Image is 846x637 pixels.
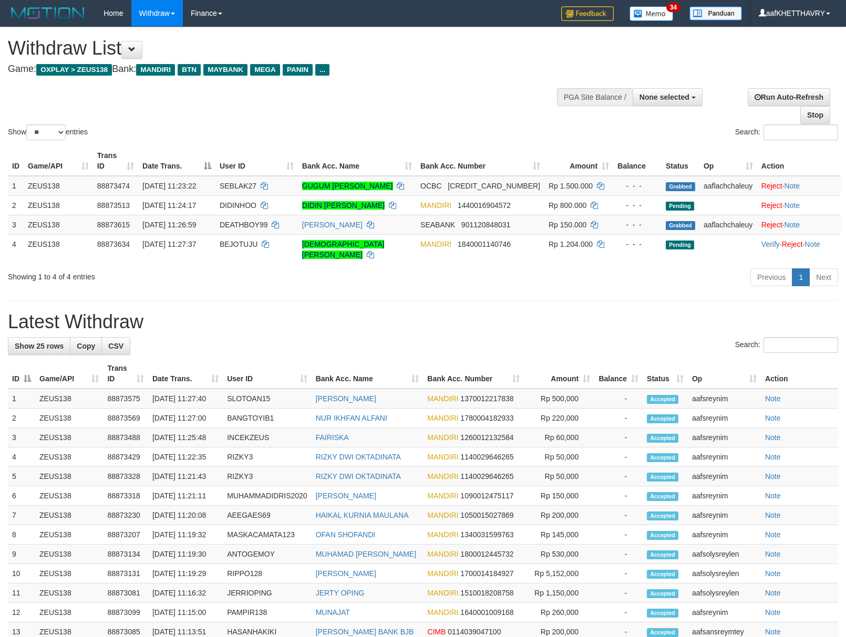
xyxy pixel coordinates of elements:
[203,64,247,76] span: MAYBANK
[666,202,694,211] span: Pending
[784,201,800,210] a: Note
[298,146,416,176] th: Bank Acc. Name: activate to sort column ascending
[316,550,416,558] a: MUHAMAD [PERSON_NAME]
[316,394,376,403] a: [PERSON_NAME]
[448,628,501,636] span: Copy 0114039047100 to clipboard
[148,525,223,545] td: [DATE] 11:19:32
[427,589,458,597] span: MANDIRI
[35,545,103,564] td: ZEUS138
[688,389,761,409] td: aafsreynim
[316,530,376,539] a: OFAN SHOFANDI
[24,195,93,215] td: ZEUS138
[8,467,35,486] td: 5
[647,473,678,482] span: Accepted
[765,414,781,422] a: Note
[784,221,800,229] a: Note
[757,176,841,196] td: ·
[561,6,614,21] img: Feedback.jpg
[103,545,148,564] td: 88873134
[647,531,678,540] span: Accepted
[138,146,215,176] th: Date Trans.: activate to sort column descending
[8,486,35,506] td: 6
[103,467,148,486] td: 88873328
[312,359,424,389] th: Bank Acc. Name: activate to sort column ascending
[662,146,699,176] th: Status
[223,428,311,447] td: INCEKZEUS
[765,608,781,617] a: Note
[617,181,657,191] div: - - -
[103,583,148,603] td: 88873081
[699,146,757,176] th: Op: activate to sort column ascending
[594,486,643,506] td: -
[524,359,594,389] th: Amount: activate to sort column ascending
[594,545,643,564] td: -
[35,447,103,467] td: ZEUS138
[420,201,451,210] span: MANDIRI
[764,124,838,140] input: Search:
[316,414,387,422] a: NUR IKHFAN ALFANI
[142,221,196,229] span: [DATE] 11:26:59
[735,124,838,140] label: Search:
[148,603,223,622] td: [DATE] 11:15:00
[8,506,35,525] td: 7
[223,603,311,622] td: PAMPIR138
[594,447,643,467] td: -
[460,608,513,617] span: Copy 1640001009168 to clipboard
[223,359,311,389] th: User ID: activate to sort column ascending
[315,64,329,76] span: ...
[765,492,781,500] a: Note
[524,525,594,545] td: Rp 145,000
[223,389,311,409] td: SLOTOAN15
[148,359,223,389] th: Date Trans.: activate to sort column ascending
[782,240,803,248] a: Reject
[8,234,24,264] td: 4
[765,472,781,481] a: Note
[416,146,544,176] th: Bank Acc. Number: activate to sort column ascending
[630,6,674,21] img: Button%20Memo.svg
[250,64,280,76] span: MEGA
[35,525,103,545] td: ZEUS138
[764,337,838,353] input: Search:
[223,467,311,486] td: RIZKY3
[103,359,148,389] th: Trans ID: activate to sort column ascending
[24,146,93,176] th: Game/API: activate to sort column ascending
[594,564,643,583] td: -
[688,428,761,447] td: aafsreynim
[460,589,513,597] span: Copy 1510018208758 to clipboard
[461,221,510,229] span: Copy 901120848031 to clipboard
[223,545,311,564] td: ANTOGEMOY
[647,395,678,404] span: Accepted
[302,182,393,190] a: GUGUM [PERSON_NAME]
[765,569,781,578] a: Note
[77,342,95,350] span: Copy
[8,5,88,21] img: MOTION_logo.png
[427,414,458,422] span: MANDIRI
[220,182,256,190] span: SEBLAK27
[784,182,800,190] a: Note
[688,564,761,583] td: aafsolysreylen
[757,195,841,215] td: ·
[26,124,66,140] select: Showentries
[647,589,678,598] span: Accepted
[792,268,810,286] a: 1
[97,201,130,210] span: 88873513
[633,88,703,106] button: None selected
[148,564,223,583] td: [DATE] 11:19:29
[761,182,782,190] a: Reject
[420,240,451,248] span: MANDIRI
[223,447,311,467] td: RIZKY3
[8,525,35,545] td: 8
[97,240,130,248] span: 88873634
[220,221,268,229] span: DEATHBOY99
[8,428,35,447] td: 3
[302,221,363,229] a: [PERSON_NAME]
[647,609,678,618] span: Accepted
[302,240,385,259] a: [DEMOGRAPHIC_DATA][PERSON_NAME]
[460,433,513,442] span: Copy 1260012132584 to clipboard
[316,511,409,519] a: HAIKAL KURNIA MAULANA
[458,240,511,248] span: Copy 1840001140746 to clipboard
[103,525,148,545] td: 88873207
[761,221,782,229] a: Reject
[594,428,643,447] td: -
[35,506,103,525] td: ZEUS138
